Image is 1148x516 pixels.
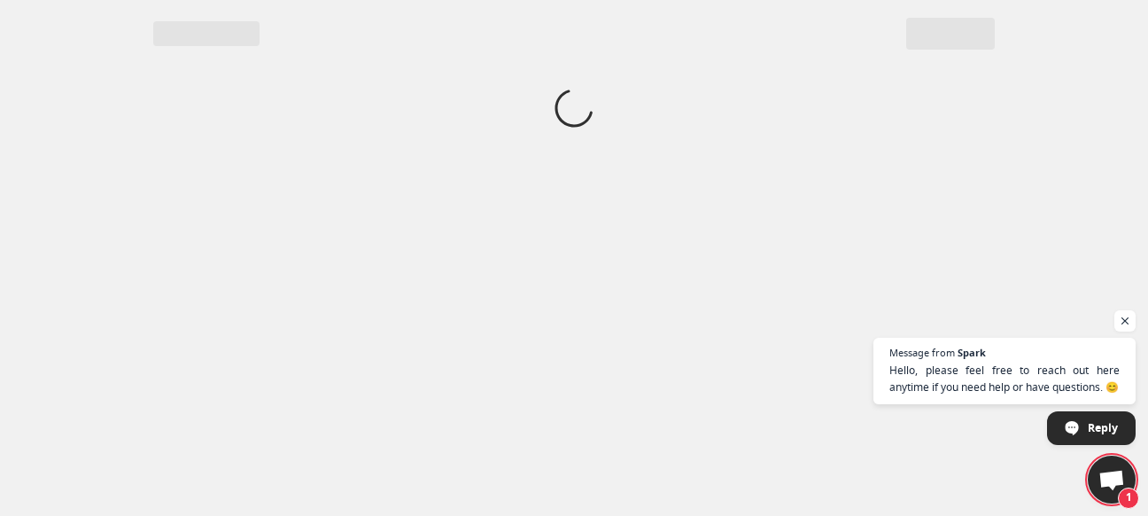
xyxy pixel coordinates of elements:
[889,362,1120,395] span: Hello, please feel free to reach out here anytime if you need help or have questions. 😊
[1088,412,1118,443] span: Reply
[1118,488,1139,509] span: 1
[1088,456,1136,504] div: Open chat
[958,348,986,357] span: Spark
[889,348,955,357] span: Message from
